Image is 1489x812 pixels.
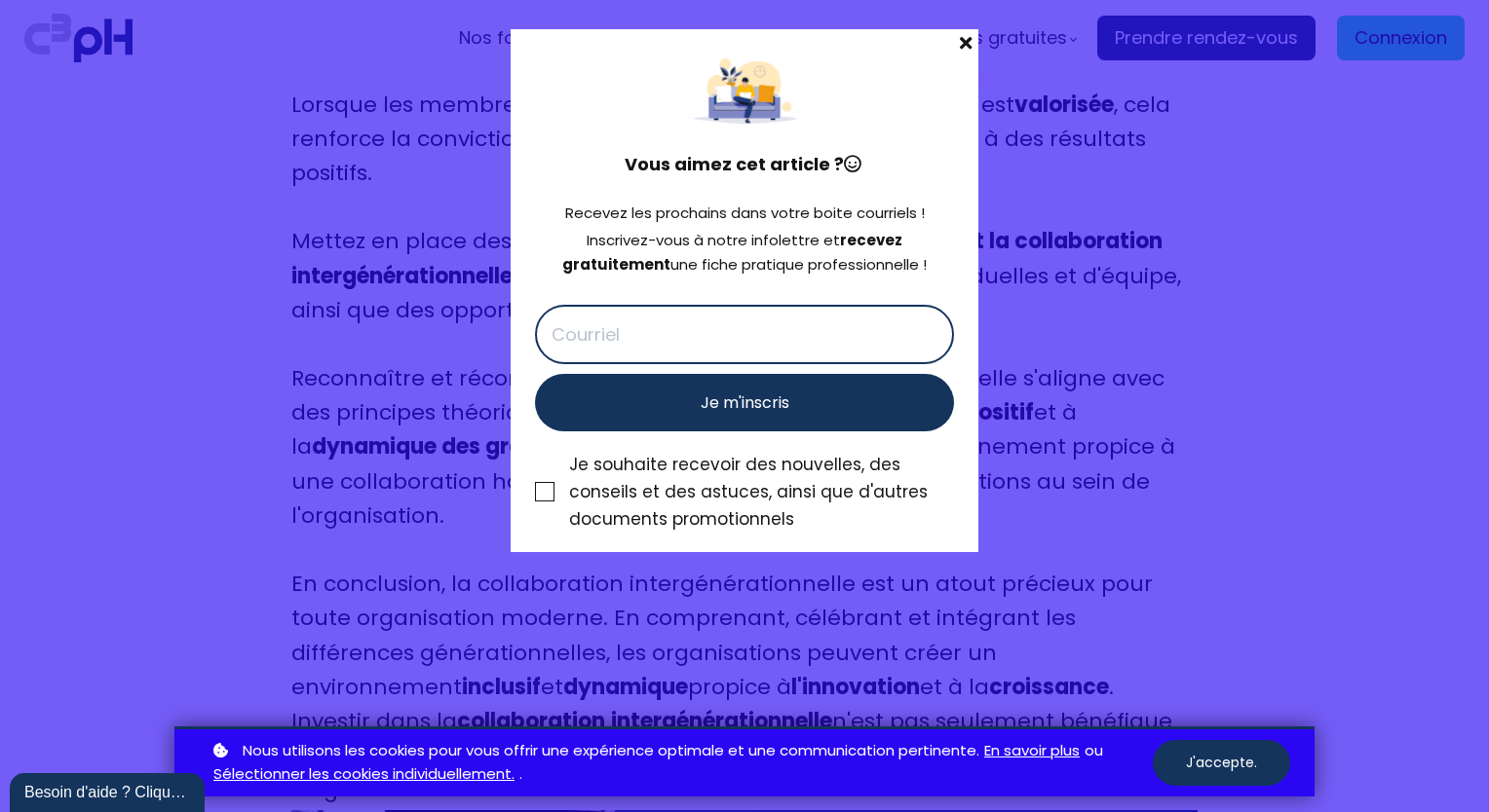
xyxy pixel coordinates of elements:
iframe: chat widget [10,769,209,812]
a: En savoir plus [984,739,1080,763]
button: Je m'inscris [535,374,954,431]
div: Recevez les prochains dans votre boite courriels ! [535,202,954,226]
div: Inscrivez-vous à notre infolettre et une fiche pratique professionnelle ! [535,229,954,277]
p: ou . [209,739,1153,788]
h4: Vous aimez cet article ? [535,151,954,178]
strong: gratuitement [562,254,670,275]
button: J'accepte. [1153,740,1290,786]
div: Je souhaite recevoir des nouvelles, des conseils et des astuces, ainsi que d'autres documents pro... [569,451,954,533]
input: Courriel [535,305,954,364]
span: Nous utilisons les cookies pour vous offrir une expérience optimale et une communication pertinente. [243,739,979,763]
strong: recevez [840,230,902,250]
span: Je m'inscris [701,390,789,415]
a: Sélectionner les cookies individuellement. [213,762,515,787]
